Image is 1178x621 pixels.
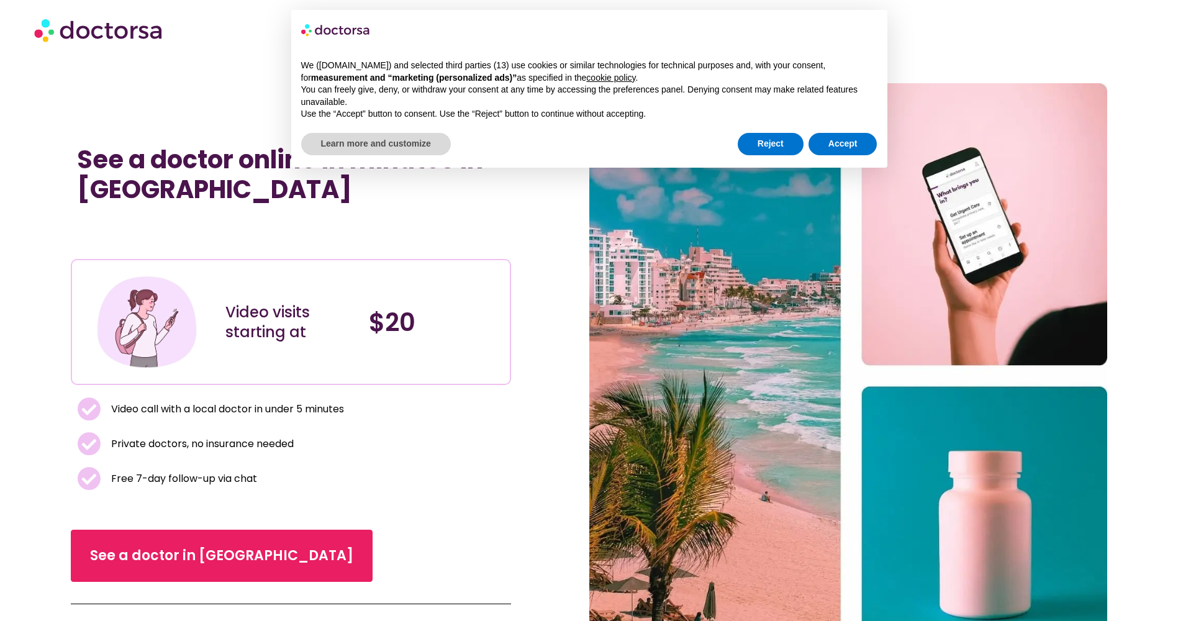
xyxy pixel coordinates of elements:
button: Reject [738,133,804,155]
img: Illustration depicting a young woman in a casual outfit, engaged with her smartphone. She has a p... [94,270,199,374]
button: Accept [809,133,877,155]
span: Private doctors, no insurance needed [108,435,294,453]
span: Video call with a local doctor in under 5 minutes [108,401,344,418]
img: logo [301,20,371,40]
p: You can freely give, deny, or withdraw your consent at any time by accessing the preferences pane... [301,84,877,108]
strong: measurement and “marketing (personalized ads)” [311,73,517,83]
span: See a doctor in [GEOGRAPHIC_DATA] [90,546,353,566]
a: See a doctor in [GEOGRAPHIC_DATA] [71,530,373,582]
p: Use the “Accept” button to consent. Use the “Reject” button to continue without accepting. [301,108,877,120]
iframe: Customer reviews powered by Trustpilot [77,232,505,247]
div: Video visits starting at [225,302,357,342]
button: Learn more and customize [301,133,451,155]
iframe: Customer reviews powered by Trustpilot [77,217,263,232]
h4: $20 [369,307,501,337]
span: Free 7-day follow-up via chat [108,470,257,487]
h1: See a doctor online in minutes in [GEOGRAPHIC_DATA] [77,145,505,204]
p: We ([DOMAIN_NAME]) and selected third parties (13) use cookies or similar technologies for techni... [301,60,877,84]
a: cookie policy [586,73,635,83]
